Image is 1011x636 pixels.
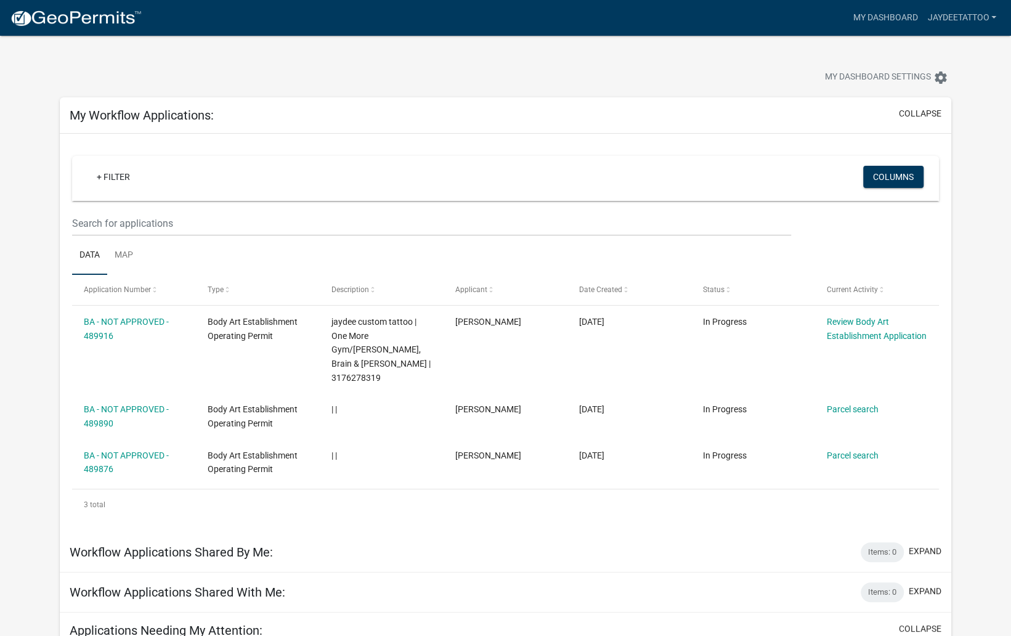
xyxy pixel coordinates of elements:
[825,70,931,85] span: My Dashboard Settings
[933,70,948,85] i: settings
[909,585,941,598] button: expand
[455,317,521,327] span: jeffrey downey
[455,404,521,414] span: jeffrey downey
[72,275,196,304] datatable-header-cell: Application Number
[826,450,878,460] a: Parcel search
[922,6,1001,30] a: jaydeetattoo
[107,236,140,275] a: Map
[579,404,604,414] span: 10/08/2025
[331,450,337,460] span: | |
[814,275,938,304] datatable-header-cell: Current Activity
[72,236,107,275] a: Data
[60,134,951,532] div: collapse
[861,542,904,562] div: Items: 0
[702,450,746,460] span: In Progress
[702,285,724,294] span: Status
[826,285,877,294] span: Current Activity
[826,404,878,414] a: Parcel search
[861,582,904,602] div: Items: 0
[579,285,622,294] span: Date Created
[208,404,298,428] span: Body Art Establishment Operating Permit
[70,585,285,600] h5: Workflow Applications Shared With Me:
[579,450,604,460] span: 10/08/2025
[84,404,169,428] a: BA - NOT APPROVED - 489890
[899,622,941,635] button: collapse
[208,285,224,294] span: Type
[899,107,941,120] button: collapse
[72,489,939,520] div: 3 total
[208,450,298,475] span: Body Art Establishment Operating Permit
[84,450,169,475] a: BA - NOT APPROVED - 489876
[691,275,814,304] datatable-header-cell: Status
[196,275,320,304] datatable-header-cell: Type
[72,211,791,236] input: Search for applications
[579,317,604,327] span: 10/08/2025
[84,317,169,341] a: BA - NOT APPROVED - 489916
[826,317,926,341] a: Review Body Art Establishment Application
[702,317,746,327] span: In Progress
[70,545,273,560] h5: Workflow Applications Shared By Me:
[320,275,444,304] datatable-header-cell: Description
[70,108,214,123] h5: My Workflow Applications:
[848,6,922,30] a: My Dashboard
[455,285,487,294] span: Applicant
[455,450,521,460] span: jeffrey downey
[331,317,431,383] span: jaydee custom tattoo | One More Gym/Cox, Brain & Haley | 3176278319
[331,285,369,294] span: Description
[567,275,691,304] datatable-header-cell: Date Created
[87,166,140,188] a: + Filter
[815,65,958,89] button: My Dashboard Settingssettings
[208,317,298,341] span: Body Art Establishment Operating Permit
[909,545,941,558] button: expand
[444,275,567,304] datatable-header-cell: Applicant
[863,166,924,188] button: Columns
[84,285,151,294] span: Application Number
[702,404,746,414] span: In Progress
[331,404,337,414] span: | |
